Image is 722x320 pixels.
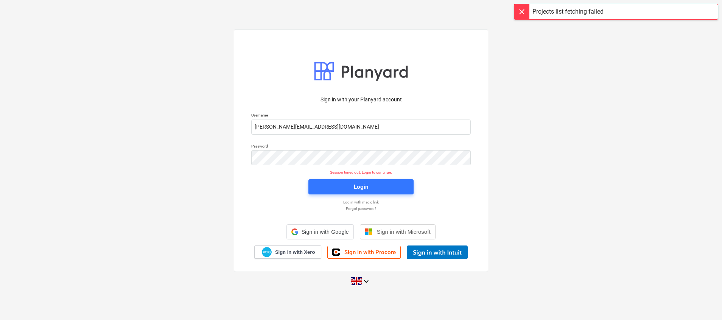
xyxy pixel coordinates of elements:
a: Forgot password? [247,206,475,211]
span: Sign in with Google [301,229,349,235]
span: Sign in with Procore [344,249,396,256]
i: keyboard_arrow_down [362,277,371,286]
a: Log in with magic link [247,200,475,205]
button: Login [308,179,414,194]
p: Password [251,144,471,150]
a: Sign in with Procore [327,246,401,259]
div: Projects list fetching failed [532,7,604,16]
span: Sign in with Microsoft [377,228,431,235]
p: Username [251,113,471,119]
img: Xero logo [262,247,272,257]
span: Sign in with Xero [275,249,315,256]
a: Sign in with Xero [254,245,322,259]
div: Login [354,182,368,192]
input: Username [251,120,471,135]
p: Session timed out. Login to continue. [247,170,475,175]
img: Microsoft logo [365,228,372,236]
p: Sign in with your Planyard account [251,96,471,104]
div: Sign in with Google [286,224,353,239]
